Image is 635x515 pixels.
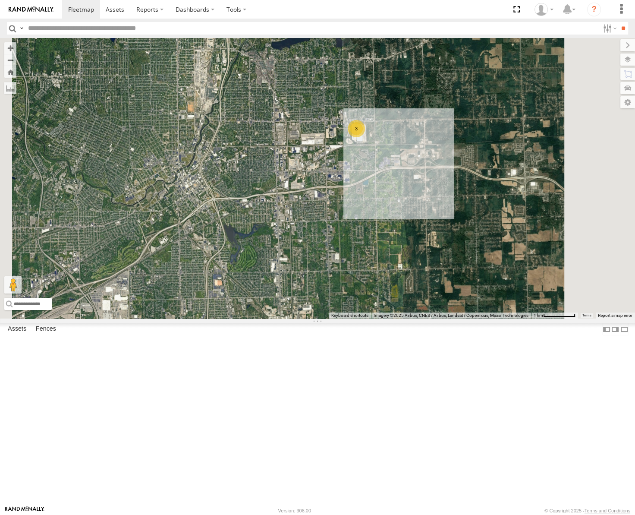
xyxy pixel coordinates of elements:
[9,6,53,13] img: rand-logo.svg
[31,323,60,335] label: Fences
[531,313,578,319] button: Map Scale: 1 km per 71 pixels
[600,22,618,35] label: Search Filter Options
[585,508,630,513] a: Terms and Conditions
[374,313,528,318] span: Imagery ©2025 Airbus, CNES / Airbus, Landsat / Copernicus, Maxar Technologies
[5,506,44,515] a: Visit our Website
[602,323,611,335] label: Dock Summary Table to the Left
[331,313,368,319] button: Keyboard shortcuts
[278,508,311,513] div: Version: 306.00
[531,3,556,16] div: Miky Transport
[4,54,16,66] button: Zoom out
[534,313,543,318] span: 1 km
[620,323,629,335] label: Hide Summary Table
[4,42,16,54] button: Zoom in
[587,3,601,16] i: ?
[4,276,22,294] button: Drag Pegman onto the map to open Street View
[611,323,619,335] label: Dock Summary Table to the Right
[598,313,632,318] a: Report a map error
[348,120,365,137] div: 3
[582,313,591,317] a: Terms (opens in new tab)
[544,508,630,513] div: © Copyright 2025 -
[4,66,16,78] button: Zoom Home
[620,96,635,108] label: Map Settings
[4,82,16,94] label: Measure
[18,22,25,35] label: Search Query
[3,323,31,335] label: Assets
